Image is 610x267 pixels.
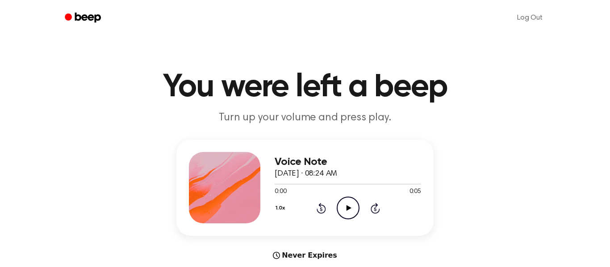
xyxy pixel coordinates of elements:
[275,201,288,216] button: 1.0x
[275,156,421,168] h3: Voice Note
[275,187,286,197] span: 0:00
[76,71,534,103] h1: You were left a beep
[275,170,337,178] span: [DATE] · 08:24 AM
[134,111,476,125] p: Turn up your volume and press play.
[409,187,421,197] span: 0:05
[508,7,552,29] a: Log Out
[58,9,109,27] a: Beep
[176,250,434,261] div: Never Expires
